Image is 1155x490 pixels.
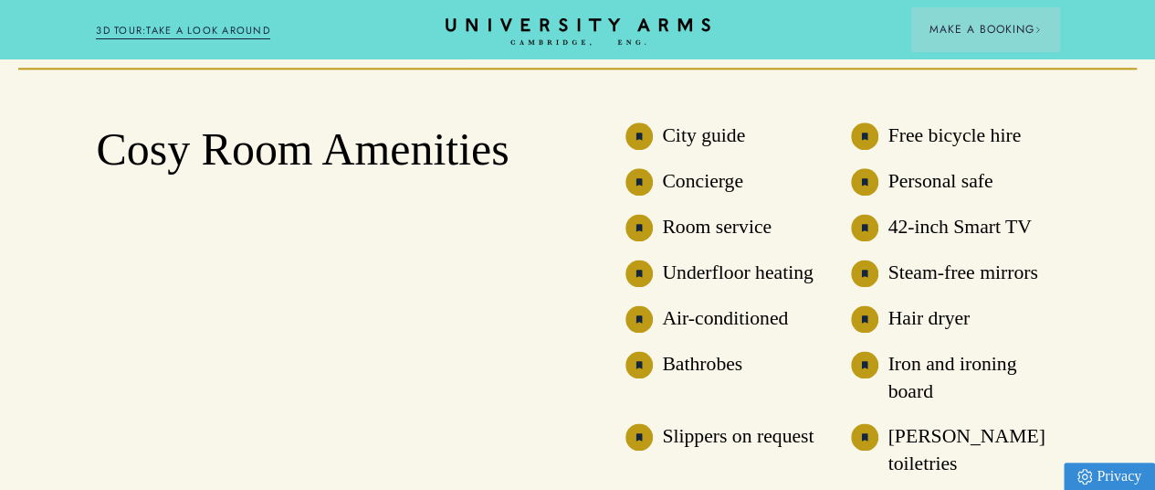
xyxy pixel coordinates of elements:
[851,260,878,287] img: image-e94e5ce88bee53a709c97330e55750c953861461-40x40-svg
[1064,463,1155,490] a: Privacy
[662,122,745,149] h3: City guide
[851,351,878,378] img: image-e94e5ce88bee53a709c97330e55750c953861461-40x40-svg
[625,168,653,196] img: image-e94e5ce88bee53a709c97330e55750c953861461-40x40-svg
[887,214,1031,240] h3: 42-inch Smart TV
[851,122,878,150] img: image-e94e5ce88bee53a709c97330e55750c953861461-40x40-svg
[662,168,743,195] h3: Concierge
[625,122,653,150] img: image-eb744e7ff81d60750c3343e6174bc627331de060-40x40-svg
[851,214,878,241] img: image-eb744e7ff81d60750c3343e6174bc627331de060-40x40-svg
[662,423,814,450] h3: Slippers on request
[625,351,653,378] img: image-eb744e7ff81d60750c3343e6174bc627331de060-40x40-svg
[851,423,878,451] img: image-e94e5ce88bee53a709c97330e55750c953861461-40x40-svg
[887,351,1058,405] h3: Iron and ironing board
[887,423,1058,477] h3: [PERSON_NAME] toiletries
[662,351,742,378] h3: Bathrobes
[1034,27,1041,33] img: Arrow icon
[446,18,710,47] a: Home
[887,168,992,195] h3: Personal safe
[887,305,970,332] h3: Hair dryer
[625,305,653,333] img: image-e94e5ce88bee53a709c97330e55750c953861461-40x40-svg
[851,305,878,333] img: image-e94e5ce88bee53a709c97330e55750c953861461-40x40-svg
[96,122,529,178] h2: Cosy Room Amenities
[929,21,1041,37] span: Make a Booking
[662,214,772,240] h3: Room service
[625,260,653,287] img: image-e94e5ce88bee53a709c97330e55750c953861461-40x40-svg
[96,23,270,39] a: 3D TOUR:TAKE A LOOK AROUND
[887,260,1037,286] h3: Steam-free mirrors
[887,122,1021,149] h3: Free bicycle hire
[1077,469,1092,485] img: Privacy
[625,423,653,451] img: image-eb744e7ff81d60750c3343e6174bc627331de060-40x40-svg
[662,305,788,332] h3: Air-conditioned
[851,168,878,196] img: image-eb744e7ff81d60750c3343e6174bc627331de060-40x40-svg
[625,214,653,241] img: image-eb744e7ff81d60750c3343e6174bc627331de060-40x40-svg
[662,260,814,286] h3: Underfloor heating
[911,7,1059,51] button: Make a BookingArrow icon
